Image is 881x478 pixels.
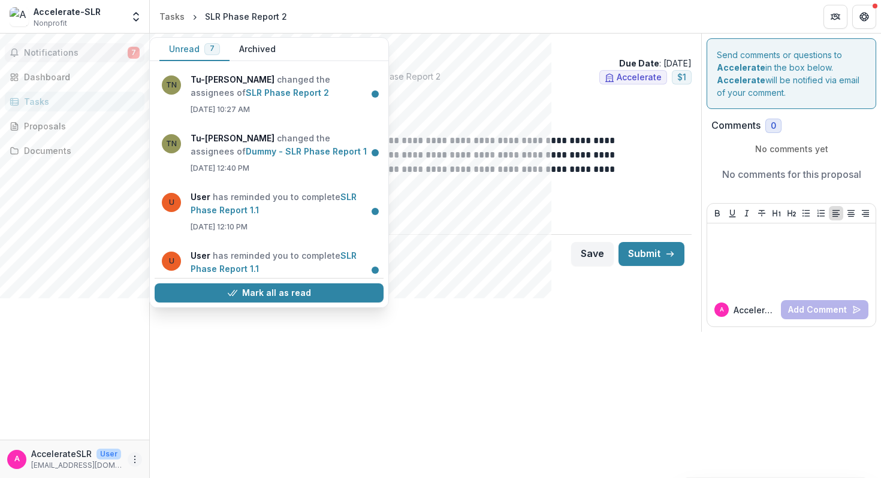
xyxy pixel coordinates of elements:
button: Strike [755,206,769,220]
a: Tasks [5,92,144,111]
button: Align Right [858,206,873,220]
div: AccelerateSLR [720,307,724,313]
button: Notifications7 [5,43,144,62]
nav: breadcrumb [155,8,292,25]
button: Unread [159,38,230,61]
span: SLR Phase Report 2 [362,70,441,89]
a: Dashboard [5,67,144,87]
a: SLR Phase Report 2 [246,87,329,98]
p: has reminded you to complete [191,190,376,217]
button: Italicize [740,206,754,220]
img: Accelerate-SLR [10,7,29,26]
a: SLR Phase Report 1.1 [191,250,357,274]
span: 0 [771,121,776,131]
p: Accelerate-SLR 2 [159,43,692,56]
button: Archived [230,38,285,61]
button: Align Left [829,206,843,220]
button: Bullet List [799,206,813,220]
button: Add Comment [781,300,868,319]
p: AccelerateSLR [31,447,92,460]
a: Proposals [5,116,144,136]
div: Tasks [24,95,135,108]
div: AccelerateSLR [14,455,20,463]
p: changed the assignees of [191,73,376,99]
span: Nonprofit [34,18,67,29]
p: AccelerateSLR [734,304,776,316]
p: User [96,449,121,459]
button: Get Help [852,5,876,29]
button: Bold [710,206,725,220]
a: Documents [5,141,144,161]
p: has reminded you to complete [191,249,376,276]
button: Align Center [844,206,858,220]
span: 7 [210,44,215,53]
strong: Due Date [619,58,659,68]
a: Tasks [155,8,189,25]
span: Notifications [24,48,128,58]
div: SLR Phase Report 2 [205,10,287,23]
button: Heading 2 [785,206,799,220]
strong: Accelerate [717,62,765,72]
button: Mark all as read [155,283,384,302]
div: Tasks [159,10,185,23]
button: Save [571,242,614,266]
p: No comments for this proposal [722,167,861,181]
h2: Comments [711,120,761,131]
button: More [128,452,142,467]
button: Underline [725,206,740,220]
p: [EMAIL_ADDRESS][DOMAIN_NAME] [31,460,123,471]
button: Heading 1 [770,206,784,220]
button: Submit [618,242,684,266]
div: Accelerate-SLR [34,5,101,18]
p: changed the assignees of [191,132,376,158]
button: Open entity switcher [128,5,144,29]
div: Send comments or questions to in the box below. will be notified via email of your comment. [707,38,876,109]
div: Proposals [24,120,135,132]
a: SLR Phase Report 1.1 [191,192,357,215]
button: Partners [823,5,847,29]
a: Dummy - SLR Phase Report 1 [246,146,367,156]
button: Ordered List [814,206,828,220]
span: $ 1 [677,72,686,83]
div: Dashboard [24,71,135,83]
p: No comments yet [711,143,871,155]
p: : Tu-[PERSON_NAME] from Accelerate [169,94,682,107]
div: Documents [24,144,135,157]
span: Accelerate [617,72,662,83]
strong: Accelerate [717,75,765,85]
p: : [DATE] [619,57,692,69]
span: 7 [128,47,140,59]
